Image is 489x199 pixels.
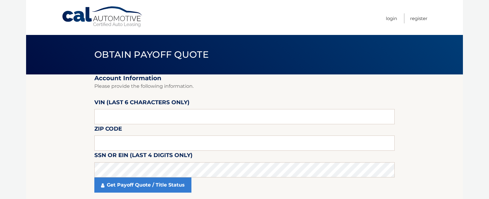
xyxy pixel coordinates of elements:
[94,74,395,82] h2: Account Information
[386,13,397,23] a: Login
[94,98,190,109] label: VIN (last 6 characters only)
[94,82,395,91] p: Please provide the following information.
[94,49,209,60] span: Obtain Payoff Quote
[94,177,191,193] a: Get Payoff Quote / Title Status
[94,151,193,162] label: SSN or EIN (last 4 digits only)
[410,13,427,23] a: Register
[62,6,143,28] a: Cal Automotive
[94,124,122,136] label: Zip Code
